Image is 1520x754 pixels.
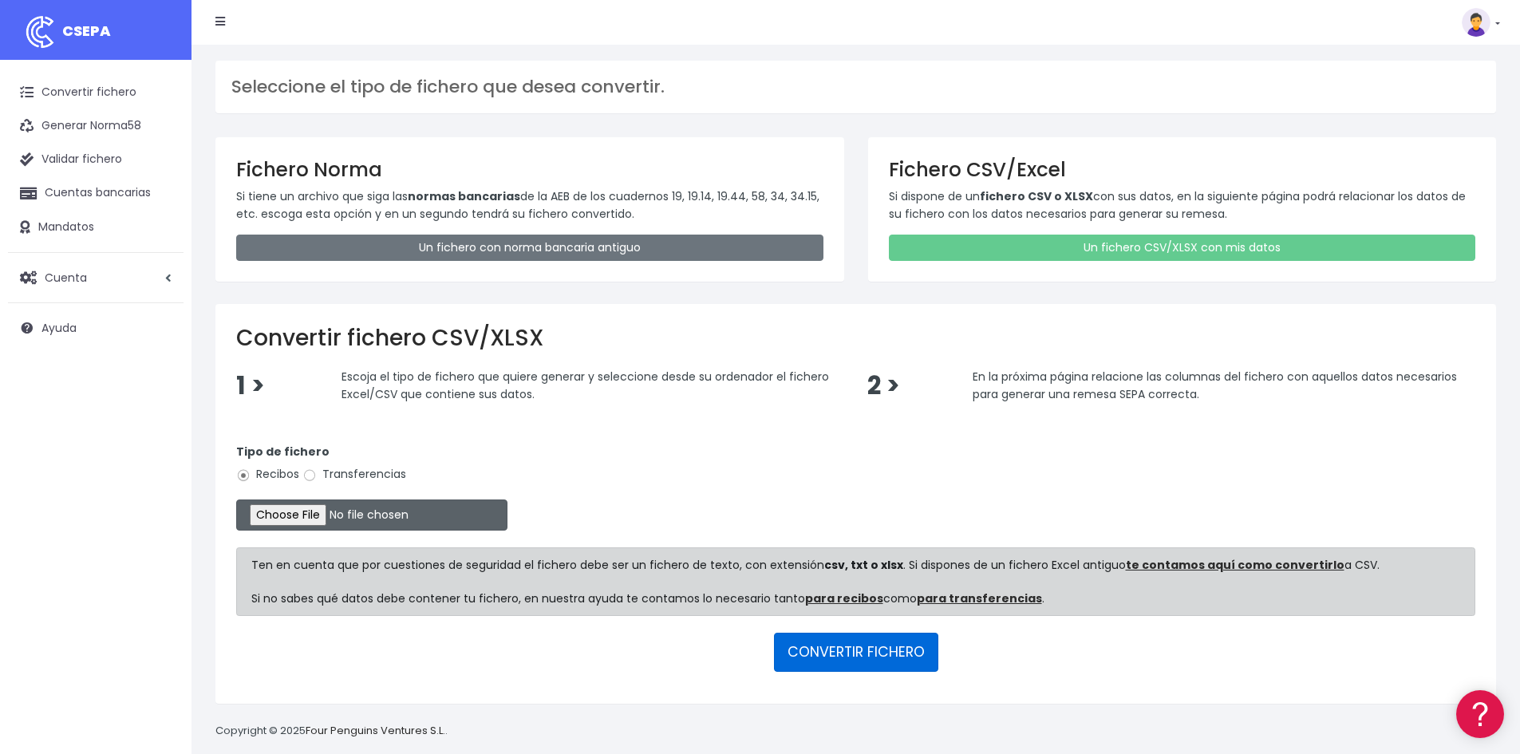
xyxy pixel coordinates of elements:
[8,76,184,109] a: Convertir fichero
[824,557,903,573] strong: csv, txt o xlsx
[236,444,330,460] strong: Tipo de fichero
[236,547,1475,616] div: Ten en cuenta que por cuestiones de seguridad el fichero debe ser un fichero de texto, con extens...
[1462,8,1490,37] img: profile
[8,211,184,244] a: Mandatos
[236,325,1475,352] h2: Convertir fichero CSV/XLSX
[215,723,448,740] p: Copyright © 2025 .
[236,369,265,403] span: 1 >
[889,188,1476,223] p: Si dispone de un con sus datos, en la siguiente página podrá relacionar los datos de su fichero c...
[774,633,938,671] button: CONVERTIR FICHERO
[41,320,77,336] span: Ayuda
[8,109,184,143] a: Generar Norma58
[8,176,184,210] a: Cuentas bancarias
[236,188,823,223] p: Si tiene un archivo que siga las de la AEB de los cuadernos 19, 19.14, 19.44, 58, 34, 34.15, etc....
[867,369,900,403] span: 2 >
[889,158,1476,181] h3: Fichero CSV/Excel
[889,235,1476,261] a: Un fichero CSV/XLSX con mis datos
[805,590,883,606] a: para recibos
[342,369,829,402] span: Escoja el tipo de fichero que quiere generar y seleccione desde su ordenador el fichero Excel/CSV...
[236,466,299,483] label: Recibos
[45,269,87,285] span: Cuenta
[408,188,520,204] strong: normas bancarias
[302,466,406,483] label: Transferencias
[231,77,1480,97] h3: Seleccione el tipo de fichero que desea convertir.
[8,261,184,294] a: Cuenta
[8,143,184,176] a: Validar fichero
[917,590,1042,606] a: para transferencias
[973,369,1457,402] span: En la próxima página relacione las columnas del fichero con aquellos datos necesarios para genera...
[236,235,823,261] a: Un fichero con norma bancaria antiguo
[306,723,445,738] a: Four Penguins Ventures S.L.
[8,311,184,345] a: Ayuda
[236,158,823,181] h3: Fichero Norma
[62,21,111,41] span: CSEPA
[980,188,1093,204] strong: fichero CSV o XLSX
[20,12,60,52] img: logo
[1126,557,1344,573] a: te contamos aquí como convertirlo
